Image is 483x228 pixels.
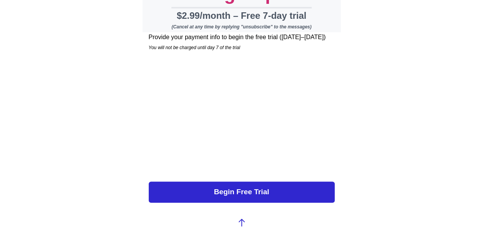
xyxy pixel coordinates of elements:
button: Begin Free Trial [149,182,335,203]
em: You will not be charged until day 7 of the trial [149,45,240,50]
div: $2.99/month – Free 7-day trial [171,7,311,23]
span: [DATE] [304,34,324,40]
span: [DATE] [281,34,300,40]
p: Provide your payment info to begin the free trial ( – ) [149,32,335,42]
i: (Cancel at any time by replying "unsubscribe" to the messages) [171,24,311,30]
iframe: Secure payment input frame [147,60,336,180]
